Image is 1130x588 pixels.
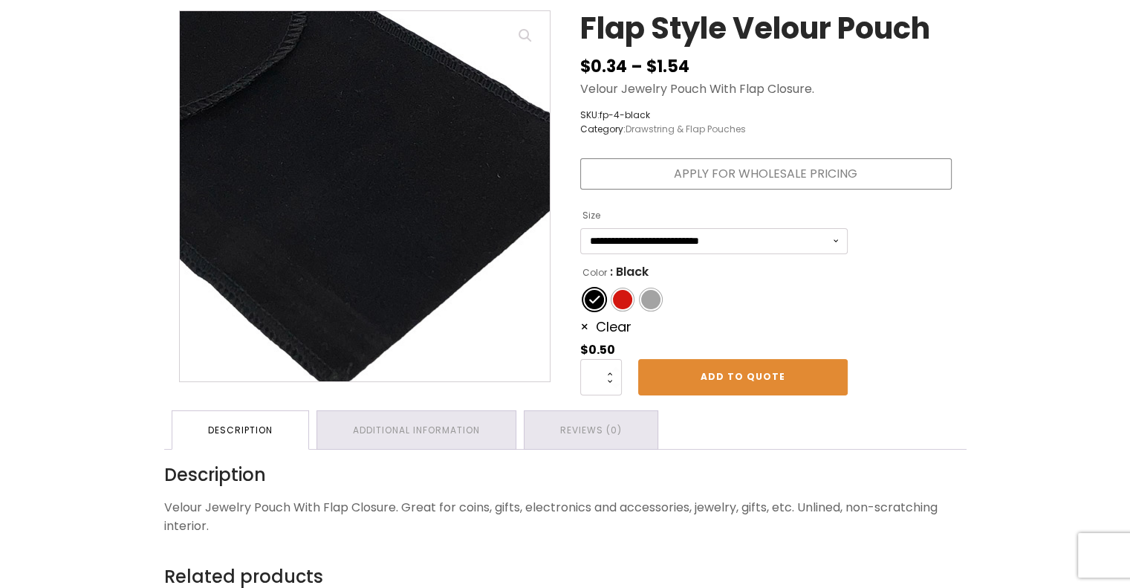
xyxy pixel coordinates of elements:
a: Clear options [580,317,631,336]
li: Grey [640,288,662,311]
a: Apply for Wholesale Pricing [580,158,952,190]
h1: Flap Style Velour Pouch [580,10,930,54]
a: Reviews (0) [525,411,657,449]
a: Drawstring & Flap Pouches [626,123,746,135]
p: Velour Jewelry Pouch With Flap Closure. Great for coins, gifts, electronics and accessories, jewe... [164,498,967,536]
span: – [631,55,643,78]
input: Product quantity [580,359,622,395]
bdi: 0.50 [580,341,615,358]
a: View full-screen image gallery [512,22,539,49]
span: $ [580,55,591,78]
ul: Color [580,285,848,314]
bdi: 1.54 [646,55,689,78]
li: Burgundy [611,288,634,311]
a: Description [172,411,308,449]
h2: Description [164,465,967,486]
span: $ [580,341,588,358]
a: Add to Quote [638,359,848,395]
p: Velour Jewelry Pouch With Flap Closure. [580,80,814,99]
span: : Black [610,260,649,284]
span: SKU: [580,108,746,122]
span: Category: [580,122,746,136]
span: fp-4-black [600,109,650,121]
label: Size [582,204,600,227]
li: Black [583,288,605,311]
label: Color [582,261,607,285]
span: $ [646,55,657,78]
a: Additional information [317,411,516,449]
bdi: 0.34 [580,55,627,78]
